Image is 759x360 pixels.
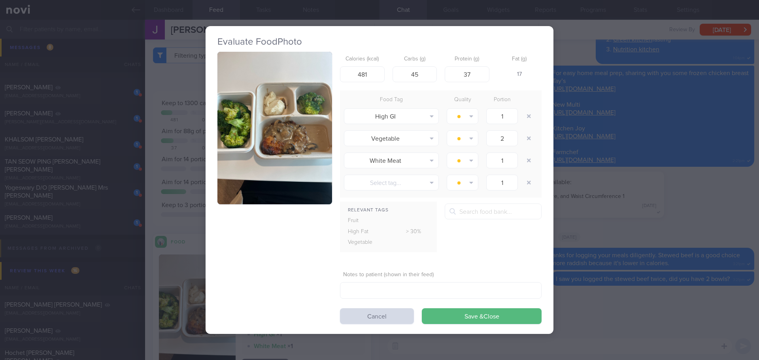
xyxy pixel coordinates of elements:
label: Fat (g) [500,56,539,63]
div: Food Tag [340,94,443,106]
label: Protein (g) [448,56,486,63]
h2: Evaluate Food Photo [217,36,542,48]
input: 9 [445,66,489,82]
input: 1.0 [486,108,518,124]
button: Save &Close [422,308,542,324]
input: 1.0 [486,175,518,190]
button: Cancel [340,308,414,324]
button: Select tag... [344,175,439,190]
div: High Fat [340,226,391,237]
div: Quality [443,94,482,106]
div: > 30% [391,226,437,237]
div: 17 [497,66,542,83]
button: Vegetable [344,130,439,146]
label: Notes to patient (shown in their feed) [343,271,538,279]
input: 33 [393,66,437,82]
div: Vegetable [340,237,391,248]
div: Relevant Tags [340,205,437,215]
label: Carbs (g) [396,56,434,63]
div: Portion [482,94,522,106]
div: Fruit [340,215,391,226]
label: Calories (kcal) [343,56,381,63]
input: 1.0 [486,130,518,146]
button: High GI [344,108,439,124]
input: Search food bank... [445,204,542,219]
button: White Meat [344,153,439,168]
input: 250 [340,66,385,82]
input: 1.0 [486,153,518,168]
